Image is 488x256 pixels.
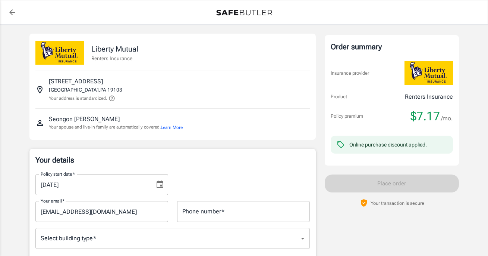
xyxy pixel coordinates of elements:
svg: Insured person [35,118,44,127]
p: Liberty Mutual [91,43,138,55]
input: MM/DD/YYYY [35,174,149,195]
p: Your details [35,155,310,165]
p: Renters Insurance [91,55,138,62]
label: Policy start date [41,171,75,177]
span: $7.17 [410,109,440,124]
p: [GEOGRAPHIC_DATA] , PA 19103 [49,86,122,93]
a: back to quotes [5,5,20,20]
p: Seongon [PERSON_NAME] [49,115,120,124]
p: Policy premium [331,112,363,120]
svg: Insured address [35,85,44,94]
p: Your address is standardized. [49,95,107,102]
button: Learn More [161,124,183,131]
label: Your email [41,198,64,204]
p: [STREET_ADDRESS] [49,77,103,86]
p: Renters Insurance [405,92,453,101]
p: Product [331,93,347,101]
div: Order summary [331,41,453,52]
button: Choose date, selected date is Sep 9, 2025 [152,177,167,192]
p: Insurance provider [331,70,369,77]
img: Back to quotes [216,10,272,16]
div: Online purchase discount applied. [349,141,427,148]
input: Enter number [177,201,310,222]
p: Your transaction is secure [371,200,424,207]
img: Liberty Mutual [35,41,84,65]
p: Your spouse and live-in family are automatically covered. [49,124,183,131]
img: Liberty Mutual [404,61,453,85]
span: /mo. [441,113,453,124]
input: Enter email [35,201,168,222]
